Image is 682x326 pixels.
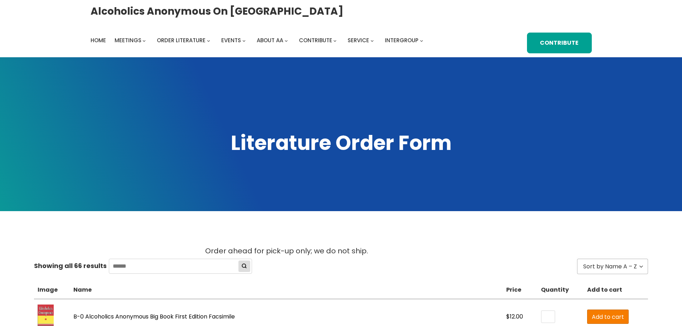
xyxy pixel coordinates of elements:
[348,35,369,45] a: Service
[587,310,629,324] a: Add to cart
[91,3,343,20] a: Alcoholics Anonymous on [GEOGRAPHIC_DATA]
[257,37,283,44] span: About AA
[157,37,205,44] span: Order Literature
[73,286,92,293] span: Name
[510,312,523,321] span: 12.00
[333,39,337,42] button: Contribute submenu
[34,260,107,272] span: Showing all 66 results
[506,286,521,293] span: Price
[115,35,141,45] a: Meetings
[527,33,591,54] a: Contribute
[348,37,369,44] span: Service
[73,312,235,321] a: B-0 Alcoholics Anonymous Big Book First Edition Facsimile
[506,312,510,321] span: $
[205,245,477,257] p: Order ahead for pick-up only; we do not ship.
[299,35,332,45] a: Contribute
[115,37,141,44] span: Meetings
[221,37,241,44] span: Events
[91,37,106,44] span: Home
[299,37,332,44] span: Contribute
[91,130,592,157] h1: Literature Order Form
[583,262,637,272] span: Sort by Name A – Z
[592,312,624,321] span: Add to cart
[420,39,423,42] button: Intergroup submenu
[587,286,622,293] span: Add to cart
[91,35,426,45] nav: Intergroup
[385,37,419,44] span: Intergroup
[221,35,241,45] a: Events
[207,39,210,42] button: Order Literature submenu
[371,39,374,42] button: Service submenu
[38,286,58,293] span: Image
[242,39,246,42] button: Events submenu
[91,35,106,45] a: Home
[142,39,146,42] button: Meetings submenu
[285,39,288,42] button: About AA submenu
[257,35,283,45] a: About AA
[541,286,569,293] span: Quantity
[385,35,419,45] a: Intergroup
